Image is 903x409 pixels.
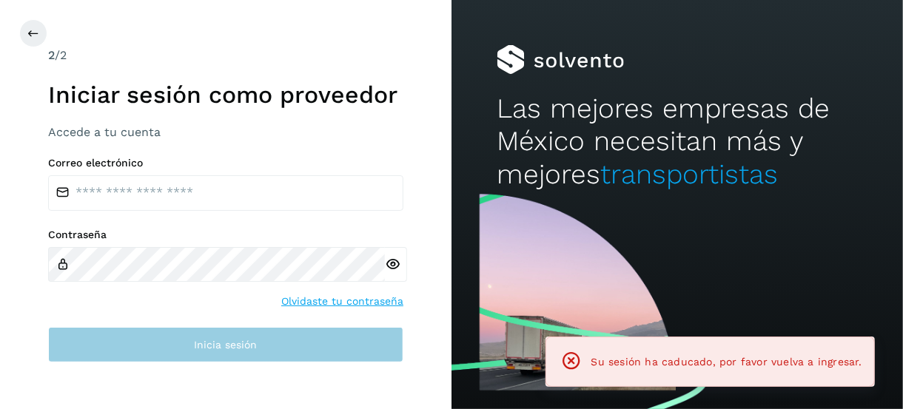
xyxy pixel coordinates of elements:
h1: Iniciar sesión como proveedor [48,81,403,109]
h2: Las mejores empresas de México necesitan más y mejores [497,92,858,191]
span: Inicia sesión [195,339,258,350]
span: Su sesión ha caducado, por favor vuelva a ingresar. [591,356,862,368]
h3: Accede a tu cuenta [48,125,403,139]
a: Olvidaste tu contraseña [281,294,403,309]
span: transportistas [600,158,778,190]
span: 2 [48,48,55,62]
label: Correo electrónico [48,157,403,169]
label: Contraseña [48,229,403,241]
button: Inicia sesión [48,327,403,362]
div: /2 [48,47,403,64]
